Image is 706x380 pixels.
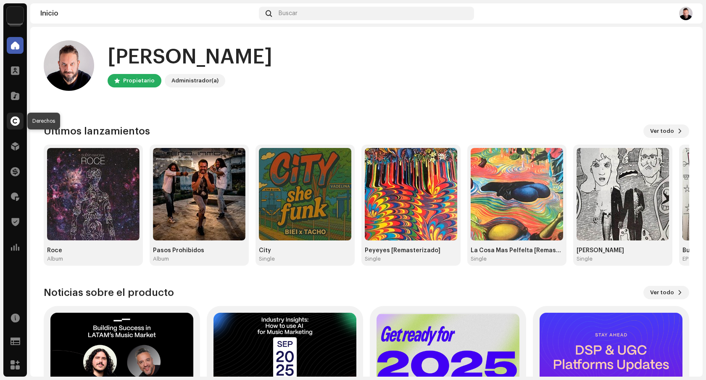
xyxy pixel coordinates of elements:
[44,40,94,91] img: d22b4095-d449-4ccf-9eb5-85ca29122d11
[171,76,219,86] div: Administrador(a)
[259,256,275,262] div: Single
[643,124,689,138] button: Ver todo
[153,256,169,262] div: Album
[47,247,140,254] div: Roce
[47,148,140,240] img: d03582dd-141d-4666-a47e-f5b8278c6bc6
[44,286,174,299] h3: Noticias sobre el producto
[153,247,245,254] div: Pasos Prohibidos
[153,148,245,240] img: e3fc9010-fdbf-4509-aab1-2b6bb7c7759e
[577,247,669,254] div: [PERSON_NAME]
[365,247,457,254] div: Peyeyes [Remasterizado]
[471,256,487,262] div: Single
[44,124,150,138] h3: Últimos lanzamientos
[47,256,63,262] div: Album
[7,7,24,24] img: edd8793c-a1b1-4538-85bc-e24b6277bc1e
[279,10,298,17] span: Buscar
[108,44,272,71] div: [PERSON_NAME]
[643,286,689,299] button: Ver todo
[471,247,563,254] div: La Cosa Mas Pelfelta [Remasterizado]
[365,148,457,240] img: 279573ad-cac9-471d-9542-096d43c385ef
[679,7,693,20] img: d22b4095-d449-4ccf-9eb5-85ca29122d11
[577,256,593,262] div: Single
[650,284,674,301] span: Ver todo
[40,10,256,17] div: Inicio
[365,256,381,262] div: Single
[123,76,155,86] div: Propietario
[682,256,688,262] div: EP
[650,123,674,140] span: Ver todo
[577,148,669,240] img: ea21751d-ac4c-47f1-a0e7-d96d9940a575
[471,148,563,240] img: 535903b1-3b18-4df9-a23d-cf50686c771c
[259,247,351,254] div: City
[259,148,351,240] img: 5d3e3b02-28a7-415a-8548-4fe6097c5ca6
